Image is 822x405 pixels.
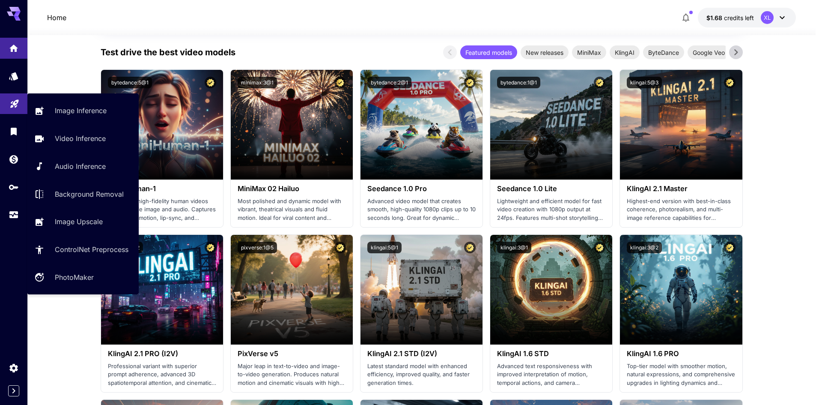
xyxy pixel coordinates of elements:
p: Most polished and dynamic model with vibrant, theatrical visuals and fluid motion. Ideal for vira... [238,197,346,222]
img: alt [360,70,482,180]
button: klingai:5@3 [627,77,662,88]
p: Image Upscale [55,216,103,227]
h3: KlingAI 1.6 STD [497,350,605,358]
a: Audio Inference [27,156,139,177]
h3: KlingAI 2.1 STD (I2V) [367,350,476,358]
a: PhotoMaker [27,267,139,288]
img: alt [231,235,353,345]
img: alt [101,70,223,180]
span: Featured models [460,48,517,57]
p: Lightweight and efficient model for fast video creation with 1080p output at 24fps. Features mult... [497,197,605,222]
div: Settings [9,363,19,373]
div: Library [9,126,19,137]
span: credits left [724,14,754,21]
h3: KlingAI 2.1 PRO (I2V) [108,350,216,358]
button: Certified Model – Vetted for best performance and includes a commercial license. [334,77,346,88]
a: Image Upscale [27,211,139,232]
p: Top-tier model with smoother motion, natural expressions, and comprehensive upgrades in lighting ... [627,362,735,387]
img: alt [231,70,353,180]
p: Latest standard model with enhanced efficiency, improved quality, and faster generation times. [367,362,476,387]
h3: KlingAI 2.1 Master [627,185,735,193]
a: Image Inference [27,100,139,121]
button: Certified Model – Vetted for best performance and includes a commercial license. [205,77,216,88]
img: alt [490,235,612,345]
img: alt [101,235,223,345]
p: Major leap in text-to-video and image-to-video generation. Produces natural motion and cinematic ... [238,362,346,387]
button: klingai:3@1 [497,242,531,253]
p: ControlNet Preprocess [55,244,128,255]
p: Generates high-fidelity human videos from a single image and audio. Captures expressive motion, l... [108,197,216,222]
p: Background Removal [55,189,124,199]
img: alt [360,235,482,345]
button: Certified Model – Vetted for best performance and includes a commercial license. [594,242,605,253]
p: Test drive the best video models [101,46,235,59]
button: bytedance:1@1 [497,77,540,88]
button: Certified Model – Vetted for best performance and includes a commercial license. [724,77,736,88]
p: Image Inference [55,105,107,116]
p: Advanced text responsiveness with improved interpretation of motion, temporal actions, and camera... [497,362,605,387]
h3: PixVerse v5 [238,350,346,358]
h3: MiniMax 02 Hailuo [238,185,346,193]
button: klingai:3@2 [627,242,662,253]
button: $1.6844 [698,8,796,27]
button: klingai:5@1 [367,242,402,253]
div: Models [9,71,19,81]
p: Highest-end version with best-in-class coherence, photorealism, and multi-image reference capabil... [627,197,735,222]
button: minimax:3@1 [238,77,277,88]
a: Video Inference [27,128,139,149]
h3: Seedance 1.0 Lite [497,185,605,193]
span: $1.68 [706,14,724,21]
button: Certified Model – Vetted for best performance and includes a commercial license. [724,242,736,253]
button: Certified Model – Vetted for best performance and includes a commercial license. [594,77,605,88]
div: Wallet [9,154,19,165]
div: Playground [9,96,20,106]
button: Certified Model – Vetted for best performance and includes a commercial license. [334,242,346,253]
h3: Seedance 1.0 Pro [367,185,476,193]
img: alt [620,235,742,345]
img: alt [620,70,742,180]
span: Google Veo [688,48,730,57]
button: Certified Model – Vetted for best performance and includes a commercial license. [205,242,216,253]
span: New releases [521,48,569,57]
div: $1.6844 [706,13,754,22]
h3: KlingAI 1.6 PRO [627,350,735,358]
a: ControlNet Preprocess [27,239,139,260]
span: KlingAI [610,48,640,57]
button: pixverse:1@5 [238,242,277,253]
img: alt [490,70,612,180]
button: Certified Model – Vetted for best performance and includes a commercial license. [464,77,476,88]
p: PhotoMaker [55,272,94,282]
p: Professional variant with superior prompt adherence, advanced 3D spatiotemporal attention, and ci... [108,362,216,387]
p: Home [47,12,66,23]
nav: breadcrumb [47,12,66,23]
div: API Keys [9,182,19,192]
div: Usage [9,210,19,220]
span: ByteDance [643,48,684,57]
p: Advanced video model that creates smooth, high-quality 1080p clips up to 10 seconds long. Great f... [367,197,476,222]
button: bytedance:5@1 [108,77,152,88]
span: MiniMax [572,48,606,57]
p: Video Inference [55,133,106,144]
button: Certified Model – Vetted for best performance and includes a commercial license. [464,242,476,253]
h3: OmniHuman‑1 [108,185,216,193]
div: XL [761,11,774,24]
div: Home [9,43,19,54]
a: Background Removal [27,183,139,204]
button: Expand sidebar [8,385,19,396]
p: Audio Inference [55,161,106,171]
button: bytedance:2@1 [367,77,411,88]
